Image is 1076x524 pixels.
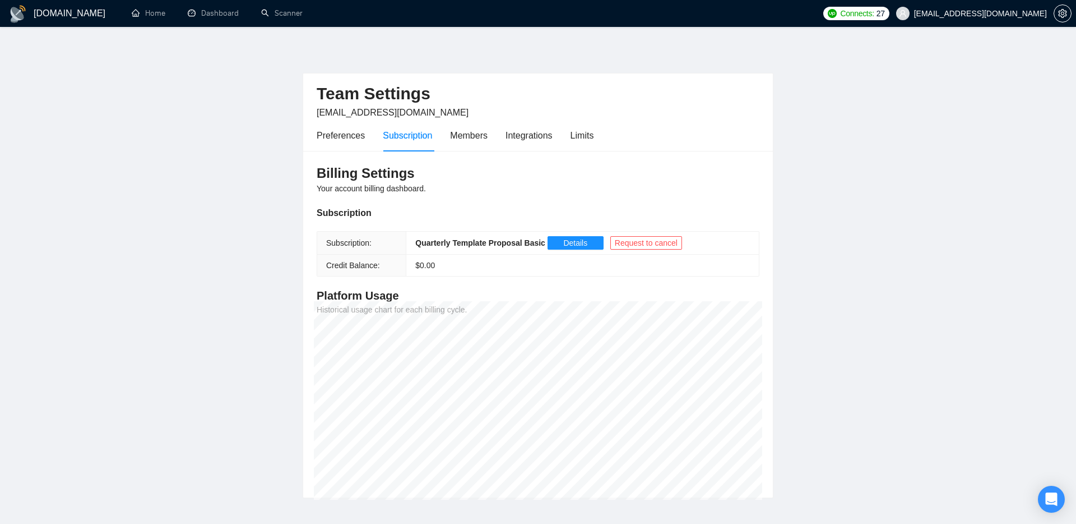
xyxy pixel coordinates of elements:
h3: Billing Settings [317,164,759,182]
span: [EMAIL_ADDRESS][DOMAIN_NAME] [317,108,469,117]
div: Members [450,128,488,143]
button: Request to cancel [610,236,682,250]
div: Open Intercom Messenger [1038,486,1065,513]
a: searchScanner [261,8,303,18]
a: dashboardDashboard [188,8,239,18]
span: user [899,10,907,17]
img: upwork-logo.png [828,9,837,18]
span: setting [1054,9,1071,18]
span: Request to cancel [615,237,678,249]
span: Credit Balance: [326,261,380,270]
span: 27 [876,7,885,20]
h4: Platform Usage [317,288,759,304]
button: Details [548,236,604,250]
a: setting [1054,9,1072,18]
b: Quarterly Template Proposal Basic [415,238,548,247]
h2: Team Settings [317,82,759,105]
div: Subscription [383,128,432,143]
span: $ 0.00 [415,261,435,270]
div: Preferences [317,128,365,143]
button: setting [1054,4,1072,22]
span: Your account billing dashboard. [317,184,426,193]
div: Integrations [505,128,553,143]
img: logo [9,5,27,23]
div: Limits [571,128,594,143]
span: Subscription: [326,238,372,247]
span: Connects: [840,7,874,20]
a: homeHome [132,8,165,18]
span: Details [563,237,587,249]
div: Subscription [317,206,759,220]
